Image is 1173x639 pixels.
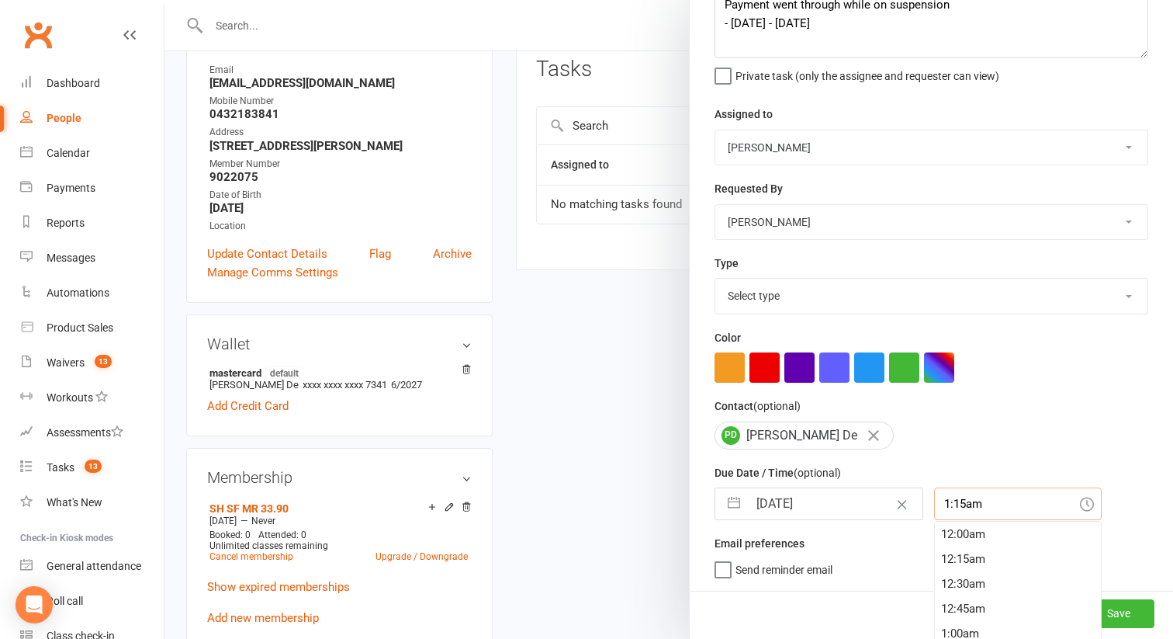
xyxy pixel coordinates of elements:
small: (optional) [794,467,841,479]
div: Workouts [47,391,93,404]
div: Calendar [47,147,90,159]
div: Payments [47,182,95,194]
label: Email preferences [715,535,804,552]
a: Tasks 13 [20,450,164,485]
div: People [47,112,81,124]
button: Clear Date [888,489,915,519]
div: Automations [47,287,109,299]
button: Save [1083,599,1154,627]
a: Payments [20,171,164,206]
div: Reports [47,217,85,229]
label: Contact [715,398,801,415]
a: Product Sales [20,311,164,346]
a: Clubworx [19,16,57,54]
label: Color [715,329,741,346]
div: What's New [47,496,102,509]
div: Waivers [47,356,85,369]
label: Type [715,255,739,272]
a: Calendar [20,136,164,171]
a: People [20,101,164,136]
div: 12:15am [935,547,1101,571]
div: Roll call [47,595,83,607]
div: [PERSON_NAME] De [715,422,894,450]
label: Due Date / Time [715,464,841,481]
span: PD [721,426,740,445]
span: 13 [95,355,112,368]
a: General attendance kiosk mode [20,549,164,584]
a: Roll call [20,584,164,619]
div: Dashboard [47,77,100,89]
div: 12:30am [935,571,1101,596]
div: 12:45am [935,596,1101,621]
a: Automations [20,276,164,311]
label: Assigned to [715,106,773,123]
span: 13 [85,460,102,473]
a: What's New [20,485,164,520]
span: Private task (only the assignee and requester can view) [735,64,999,82]
div: 12:00am [935,522,1101,547]
a: Dashboard [20,66,164,101]
div: Product Sales [47,321,113,334]
a: Workouts [20,380,164,415]
a: Assessments [20,415,164,450]
a: Reports [20,206,164,241]
div: Open Intercom Messenger [16,586,53,623]
a: Messages [20,241,164,276]
span: Send reminder email [735,558,832,576]
div: Assessments [47,426,123,439]
div: General attendance [47,560,141,572]
div: Tasks [47,461,74,474]
div: Messages [47,252,95,264]
small: (optional) [753,400,801,412]
label: Requested By [715,180,783,197]
a: Waivers 13 [20,346,164,380]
